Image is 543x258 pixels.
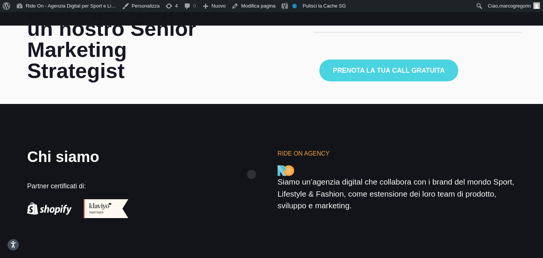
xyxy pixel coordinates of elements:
[499,3,531,9] span: marcogregorin
[27,182,182,190] h5: Partner certificati di:
[319,66,459,74] a: Prenota la tua call gratuita
[21,202,78,215] img: Shopify Italian Agency
[292,4,297,8] div: Noindex
[278,165,294,176] img: Ride On Agency
[319,60,459,81] button: Prenota la tua call gratuita
[27,149,182,164] h3: Chi siamo
[78,199,134,218] img: Klaviyo Italian Agency
[278,149,516,158] h6: Ride On Agency
[278,176,516,211] div: Siamo un’agenzia digital che collabora con i brand del mondo Sport, Lifestyle & Fashion, come est...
